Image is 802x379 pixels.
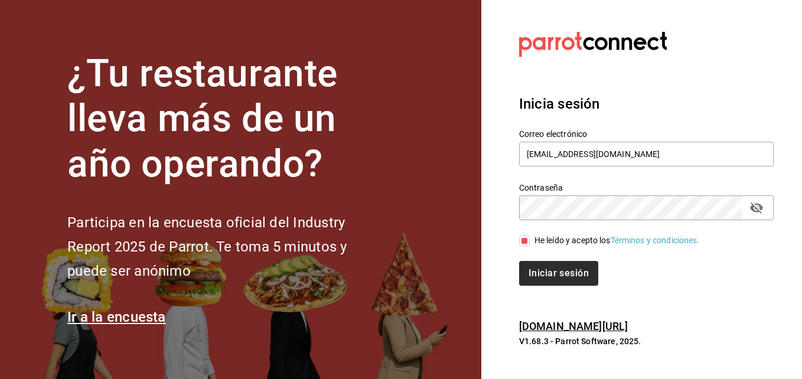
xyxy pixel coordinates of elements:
[519,93,774,115] h3: Inicia sesión
[746,198,767,218] button: passwordField
[519,142,774,166] input: Ingresa tu correo electrónico
[67,309,166,325] a: Ir a la encuesta
[611,236,700,245] a: Términos y condiciones.
[519,129,774,138] label: Correo electrónico
[519,183,774,191] label: Contraseña
[67,51,386,187] h1: ¿Tu restaurante lleva más de un año operando?
[519,320,628,332] a: [DOMAIN_NAME][URL]
[519,261,598,286] button: Iniciar sesión
[67,211,386,283] h2: Participa en la encuesta oficial del Industry Report 2025 de Parrot. Te toma 5 minutos y puede se...
[534,234,700,247] div: He leído y acepto los
[519,335,774,347] p: V1.68.3 - Parrot Software, 2025.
